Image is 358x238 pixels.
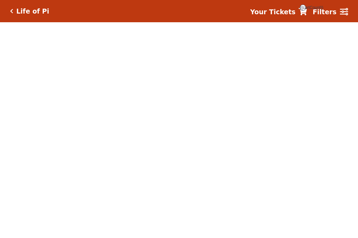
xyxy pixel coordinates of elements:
[313,8,336,16] strong: Filters
[16,7,49,15] h5: Life of Pi
[313,7,348,17] a: Filters
[300,5,306,11] span: {{cartCount}}
[10,9,13,14] a: Click here to go back to filters
[250,7,307,17] a: Your Tickets {{cartCount}}
[250,8,296,16] strong: Your Tickets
